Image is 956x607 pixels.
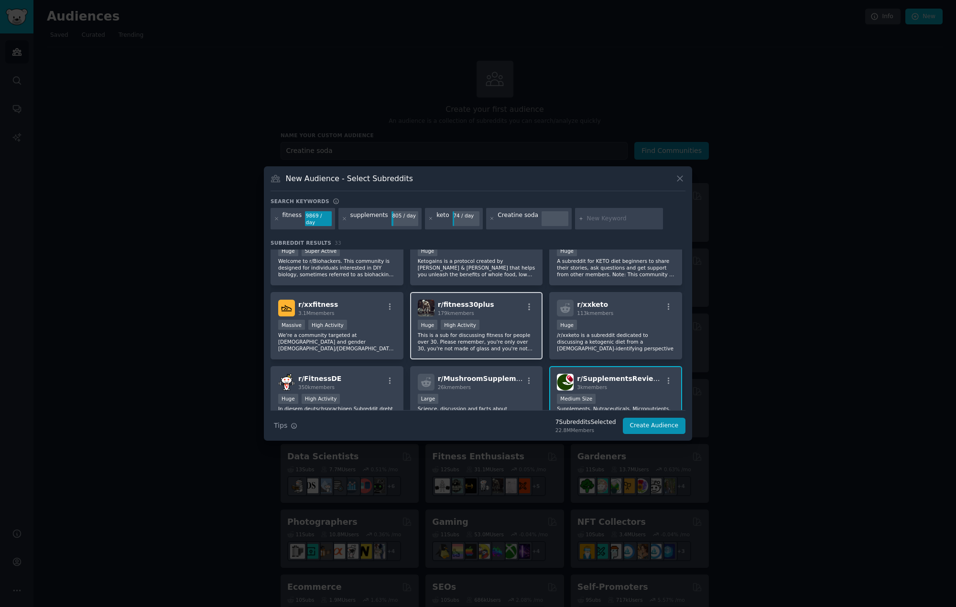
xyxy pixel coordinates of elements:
p: Supplements, Nutraceuticals, Micronutrients, Dietary adjuvants, Phytonutrients. **Post Requiremen... [557,405,674,425]
div: High Activity [302,394,340,404]
button: Create Audience [623,418,686,434]
div: fitness [282,211,302,227]
div: Medium Size [557,394,596,404]
div: High Activity [441,320,479,330]
div: High Activity [308,320,347,330]
div: supplements [350,211,388,227]
span: Tips [274,421,287,431]
span: 33 [335,240,341,246]
div: 9869 / day [305,211,332,227]
img: fitness30plus [418,300,435,316]
div: Huge [418,320,438,330]
p: In diesem deutschsprachigen Subreddit dreht sich nicht nur alles um die Leibesertüchtigung und di... [278,405,396,425]
span: Subreddit Results [271,239,331,246]
span: 113k members [577,310,613,316]
div: Creatine soda [498,211,538,227]
p: Science, discussion and facts about [MEDICAL_DATA] and the supplements based on them. This is not... [418,405,535,425]
div: Massive [278,320,305,330]
p: We're a community targeted at [DEMOGRAPHIC_DATA] and gender [DEMOGRAPHIC_DATA]/[DEMOGRAPHIC_DATA]... [278,332,396,352]
p: Welcome to r/Biohackers. This community is designed for individuals interested in DIY biology, so... [278,258,396,278]
div: Huge [418,246,438,256]
p: A subreddit for KETO diet beginners to share their stories, ask questions and get support from ot... [557,258,674,278]
div: Huge [557,246,577,256]
span: r/ FitnessDE [298,375,341,382]
input: New Keyword [587,215,660,223]
span: 3k members [577,384,607,390]
span: 179k members [438,310,474,316]
p: Ketogains is a protocol created by [PERSON_NAME] & [PERSON_NAME] that helps you unleash the benef... [418,258,535,278]
div: keto [436,211,449,227]
div: 74 / day [453,211,479,220]
span: 350k members [298,384,335,390]
div: Huge [278,394,298,404]
div: Huge [278,246,298,256]
div: 22.8M Members [555,427,616,434]
p: This is a sub for discussing fitness for people over 30. Please remember, you're only over 30, yo... [418,332,535,352]
div: Large [418,394,439,404]
div: Super Active [302,246,340,256]
img: FitnessDE [278,374,295,390]
h3: New Audience - Select Subreddits [286,173,413,184]
img: xxfitness [278,300,295,316]
div: 7 Subreddit s Selected [555,418,616,427]
div: 805 / day [391,211,418,220]
div: Huge [557,320,577,330]
span: 26k members [438,384,471,390]
img: SupplementsReviews [557,374,574,390]
span: 3.1M members [298,310,335,316]
p: /r/xxketo is a subreddit dedicated to discussing a ketogenic diet from a [DEMOGRAPHIC_DATA]-ident... [557,332,674,352]
span: r/ MushroomSupplements [438,375,532,382]
span: r/ xxfitness [298,301,338,308]
span: r/ fitness30plus [438,301,494,308]
h3: Search keywords [271,198,329,205]
span: r/ xxketo [577,301,608,308]
span: r/ SupplementsReviews [577,375,663,382]
button: Tips [271,417,301,434]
